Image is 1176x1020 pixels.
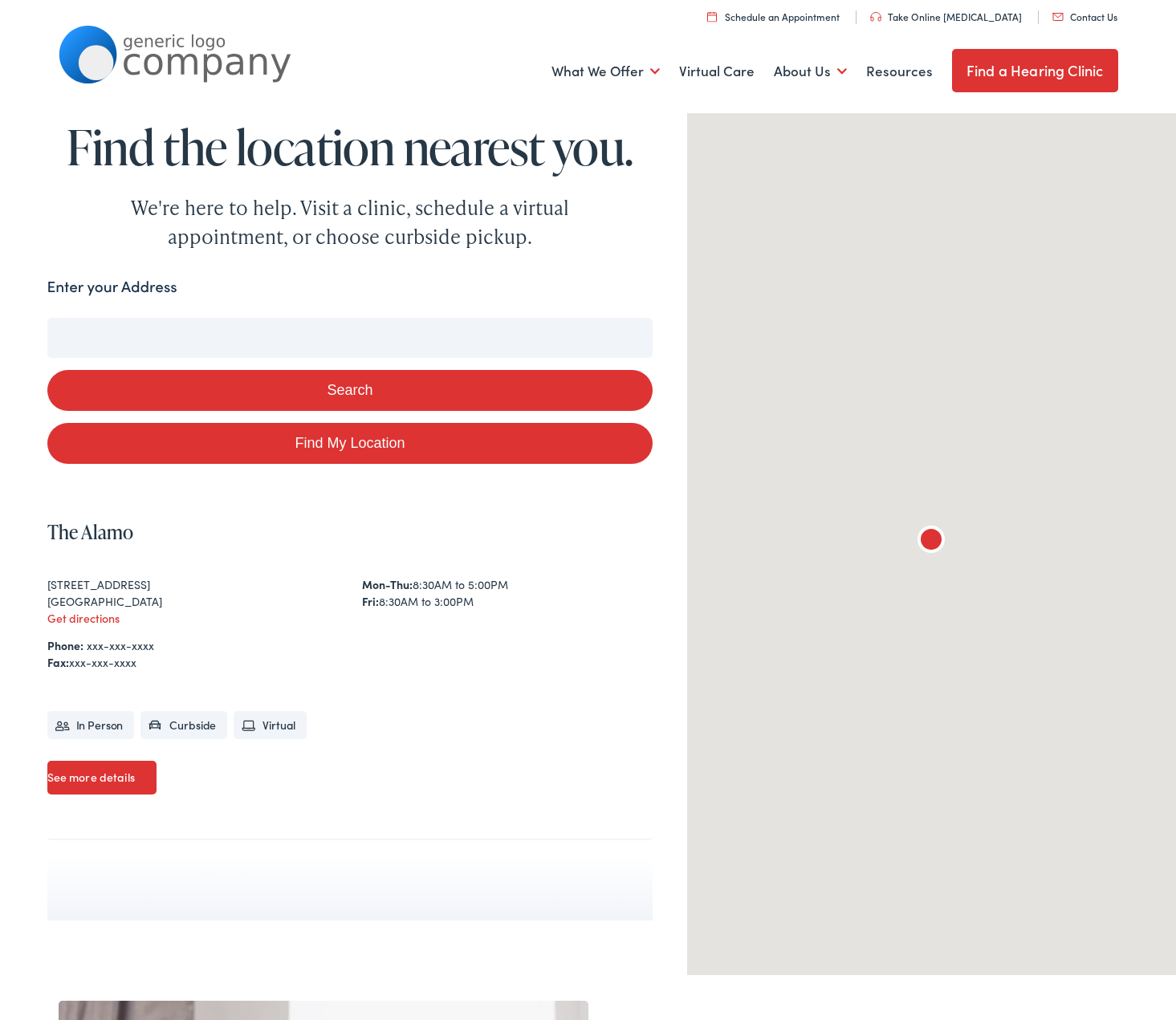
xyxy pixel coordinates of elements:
li: Virtual [234,711,307,739]
label: Enter your Address [47,275,177,299]
button: Search [47,370,653,411]
a: Find My Location [47,423,653,464]
li: Curbside [140,711,227,739]
a: Virtual Care [679,42,755,101]
a: Get directions [47,610,120,626]
a: About Us [774,42,847,101]
div: 8:30AM to 5:00PM 8:30AM to 3:00PM [362,576,653,610]
div: xxx-xxx-xxxx [47,654,653,671]
img: utility icon [707,11,717,22]
strong: Fri: [362,593,379,609]
h1: Find the location nearest you. [47,120,653,173]
div: [GEOGRAPHIC_DATA] [47,593,338,610]
a: Find a Hearing Clinic [952,49,1118,92]
strong: Mon-Thu: [362,576,413,592]
a: Resources [866,42,933,101]
a: xxx-xxx-xxxx [87,637,154,653]
div: [STREET_ADDRESS] [47,576,338,593]
div: The Alamo [912,522,950,561]
strong: Fax: [47,654,69,670]
strong: Phone: [47,637,83,653]
img: utility icon [1052,13,1064,21]
a: See more details [47,761,157,794]
a: Contact Us [1052,10,1117,23]
li: In Person [47,711,135,739]
a: Schedule an Appointment [707,10,840,23]
img: utility icon [870,12,881,22]
a: Take Online [MEDICAL_DATA] [870,10,1022,23]
a: What We Offer [551,42,660,101]
a: The Alamo [47,518,133,545]
div: We're here to help. Visit a clinic, schedule a virtual appointment, or choose curbside pickup. [93,193,607,251]
input: Enter your address or zip code [47,318,653,358]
